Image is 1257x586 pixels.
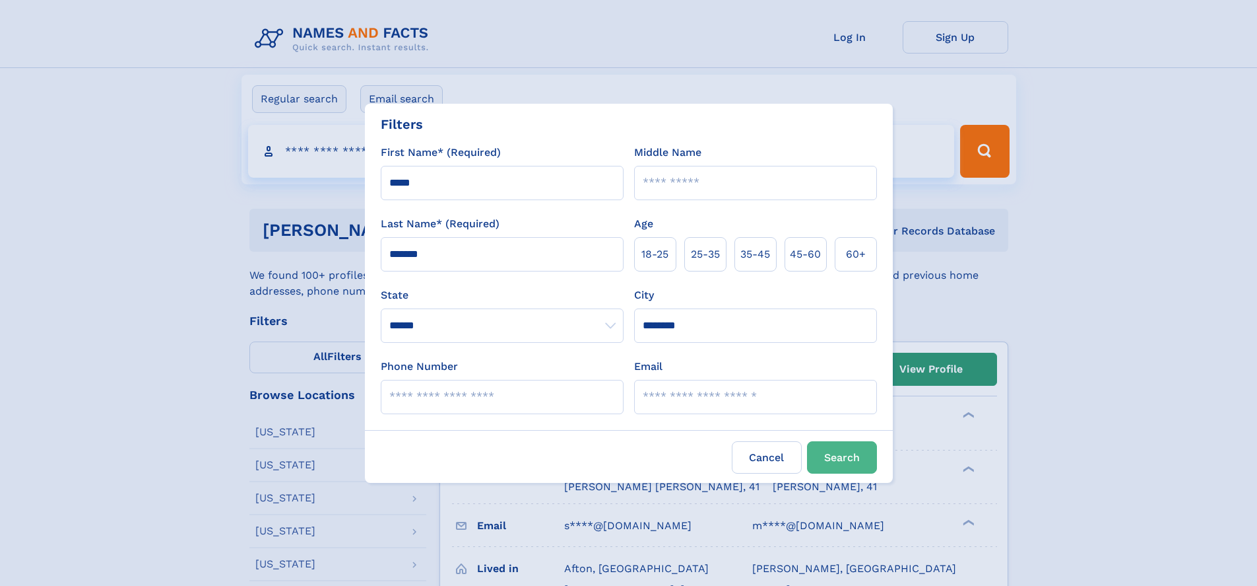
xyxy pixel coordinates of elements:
label: Email [634,359,662,375]
label: Phone Number [381,359,458,375]
label: First Name* (Required) [381,145,501,161]
label: State [381,287,624,303]
label: Middle Name [634,145,701,161]
button: Search [807,441,877,474]
span: 25‑35 [691,246,720,262]
span: 45‑60 [790,246,821,262]
span: 35‑45 [740,246,770,262]
span: 18‑25 [641,246,668,262]
div: Filters [381,114,423,134]
label: Age [634,216,653,232]
label: Cancel [732,441,802,474]
label: City [634,287,654,303]
span: 60+ [846,246,866,262]
label: Last Name* (Required) [381,216,500,232]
